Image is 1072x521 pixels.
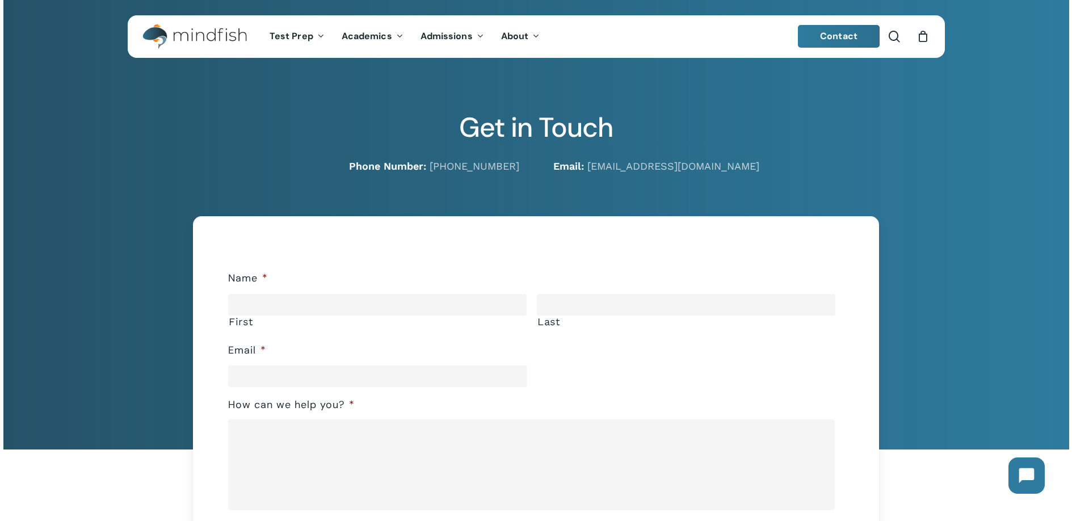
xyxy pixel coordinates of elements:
[128,15,945,58] header: Main Menu
[798,25,880,48] a: Contact
[261,15,548,58] nav: Main Menu
[820,30,857,42] span: Contact
[349,160,426,172] strong: Phone Number:
[333,32,412,41] a: Academics
[229,316,527,327] label: First
[917,30,930,43] a: Cart
[587,160,759,172] a: [EMAIL_ADDRESS][DOMAIN_NAME]
[997,446,1056,505] iframe: Chatbot
[501,30,529,42] span: About
[270,30,313,42] span: Test Prep
[261,32,333,41] a: Test Prep
[412,32,493,41] a: Admissions
[228,344,266,357] label: Email
[342,30,392,42] span: Academics
[128,111,945,144] h2: Get in Touch
[537,316,835,327] label: Last
[493,32,549,41] a: About
[430,160,519,172] a: [PHONE_NUMBER]
[421,30,473,42] span: Admissions
[553,160,584,172] strong: Email:
[228,272,268,285] label: Name
[228,398,355,411] label: How can we help you?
